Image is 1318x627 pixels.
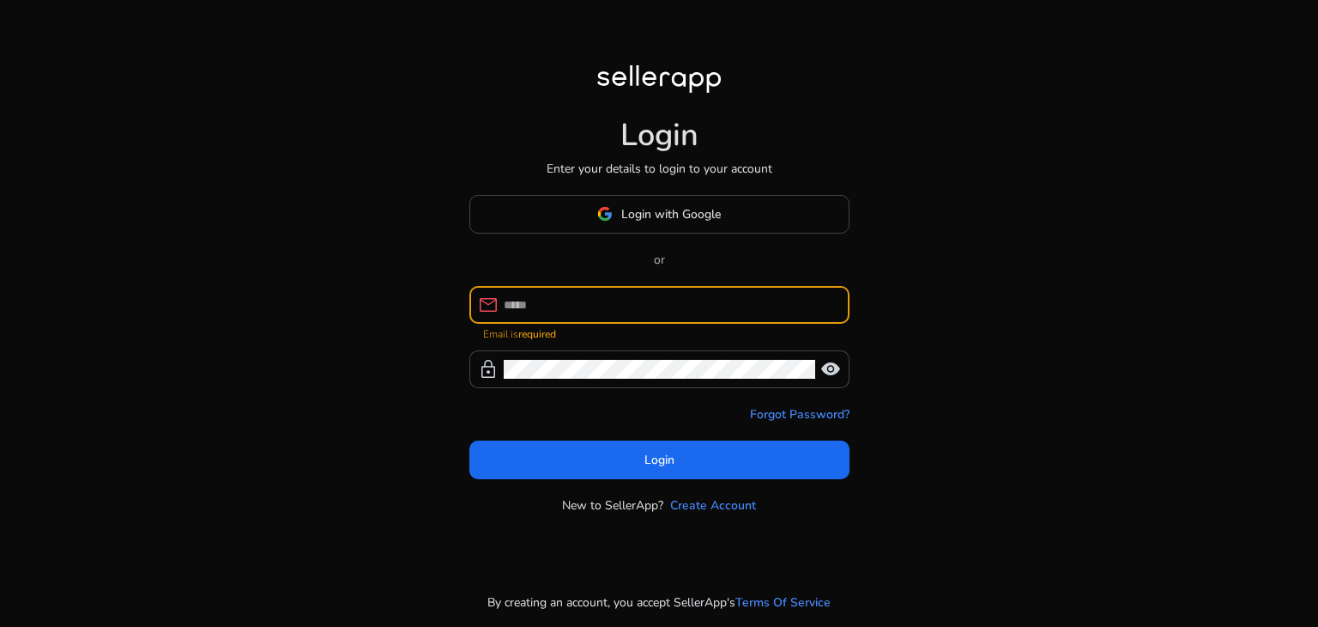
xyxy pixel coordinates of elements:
[735,594,831,612] a: Terms Of Service
[750,405,849,423] a: Forgot Password?
[670,496,756,514] a: Create Account
[469,251,849,269] p: or
[469,441,849,479] button: Login
[620,117,698,154] h1: Login
[621,205,721,223] span: Login with Google
[597,206,613,222] img: google-logo.svg
[483,324,836,342] mat-error: Email is
[478,359,499,380] span: lock
[469,195,849,234] button: Login with Google
[518,327,556,341] strong: required
[562,496,663,514] p: New to SellerApp?
[644,451,674,469] span: Login
[820,359,841,380] span: visibility
[547,160,772,178] p: Enter your details to login to your account
[478,295,499,315] span: mail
